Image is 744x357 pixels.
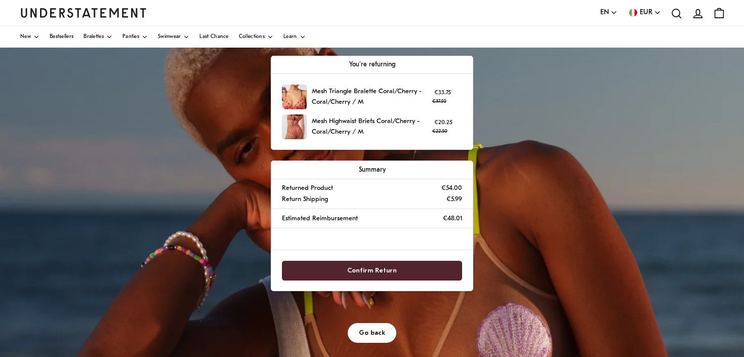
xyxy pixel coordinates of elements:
span: Learn [283,34,297,39]
p: Returned Product [282,183,333,193]
img: CCME-BRA-004_1.jpg [282,85,307,109]
span: Collections [239,34,265,39]
button: Confirm Return [282,261,462,281]
p: €48.01 [443,213,462,224]
a: Collections [239,26,273,48]
span: Last Chance [199,34,228,39]
span: Confirm Return [347,261,397,280]
p: Mesh Triangle Bralette Coral/Cherry - Coral/Cherry / M [312,86,427,108]
span: New [20,34,31,39]
a: Bestsellers [50,26,73,48]
a: Bralettes [84,26,112,48]
span: EUR [640,7,652,18]
p: €33.75 [432,88,453,106]
p: Summary [282,165,462,175]
p: You're returning [282,59,462,70]
span: Bestsellers [50,34,73,39]
p: Return Shipping [282,194,328,205]
span: EN [600,7,609,18]
a: Understatement Homepage [20,8,147,17]
button: EN [600,7,617,18]
strike: €22.50 [432,129,447,134]
a: Last Chance [199,26,228,48]
a: Panties [122,26,148,48]
button: Go back [348,323,396,343]
strike: €37.50 [432,99,446,104]
a: Swimwear [158,26,189,48]
span: Panties [122,34,139,39]
span: Swimwear [158,34,181,39]
p: €5.99 [446,194,462,205]
span: Go back [359,324,385,342]
p: Mesh Highwaist Briefs Coral/Cherry - Coral/Cherry / M [312,116,427,138]
button: EUR [628,7,661,18]
span: Bralettes [84,34,104,39]
p: €20.25 [432,118,454,136]
a: New [20,26,39,48]
img: 208_81a4637c-b474-4a1b-9baa-3e23b6561bf7.jpg [282,114,307,139]
p: Estimated Reimbursement [282,213,358,224]
a: Learn [283,26,306,48]
p: €54.00 [441,183,462,193]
